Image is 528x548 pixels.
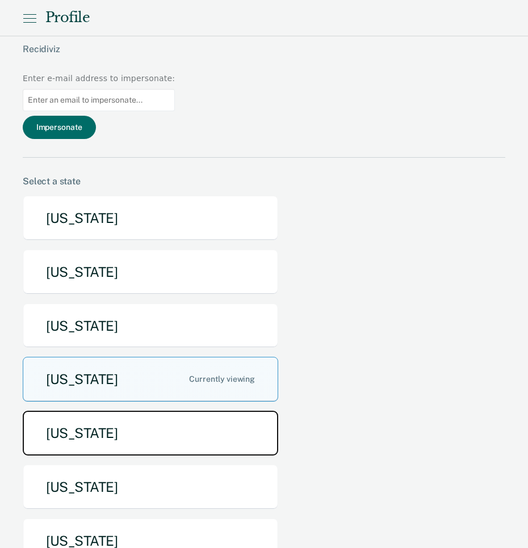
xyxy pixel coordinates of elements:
[23,196,278,241] button: [US_STATE]
[23,176,505,187] div: Select a state
[23,116,96,139] button: Impersonate
[23,250,278,294] button: [US_STATE]
[23,303,278,348] button: [US_STATE]
[23,44,416,73] div: Recidiviz
[23,465,278,509] button: [US_STATE]
[45,10,90,26] div: Profile
[23,357,278,402] button: [US_STATE]
[23,89,175,111] input: Enter an email to impersonate...
[23,411,278,456] button: [US_STATE]
[23,73,175,85] div: Enter e-mail address to impersonate:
